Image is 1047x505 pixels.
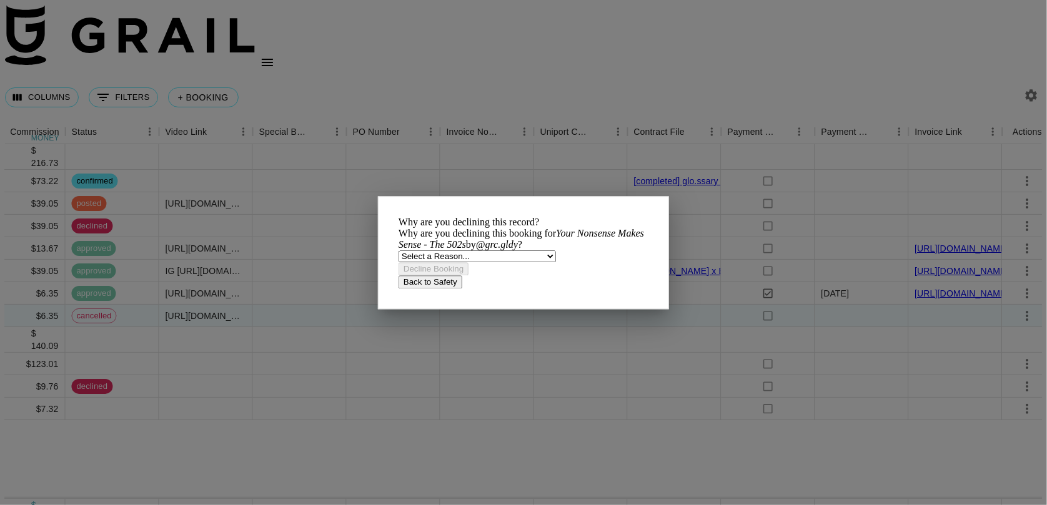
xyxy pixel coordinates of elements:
[399,217,648,228] div: Why are you declining this record?
[399,275,462,288] button: Back to Safety
[476,239,518,250] em: @ grc.gldy
[399,228,644,250] em: Your Nonsense Makes Sense - The 502s
[399,262,469,275] button: Decline Booking
[399,228,648,250] div: Why are you declining this booking for by ?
